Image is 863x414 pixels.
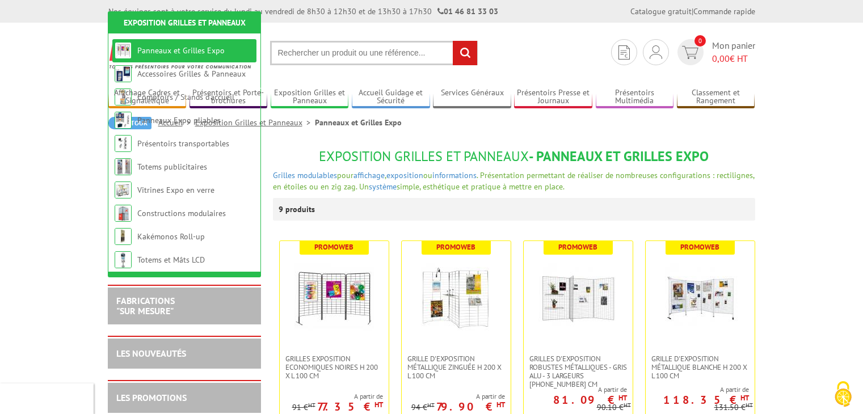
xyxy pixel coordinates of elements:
[115,228,132,245] img: Kakémonos Roll-up
[292,392,383,401] span: A partir de
[137,208,226,218] a: Constructions modulaires
[273,170,754,192] span: pour , ou . Présentation permettant de réaliser de nombreuses configurations : rectilignes, en ét...
[630,6,692,16] a: Catalogue gratuit
[115,181,132,198] img: Vitrines Expo en verre
[317,403,383,410] p: 77.35 €
[314,242,353,252] b: Promoweb
[297,170,337,180] a: modulables
[597,403,631,412] p: 90.10 €
[116,348,186,359] a: LES NOUVEAUTÉS
[195,117,315,128] a: Exposition Grilles et Panneaux
[137,255,205,265] a: Totems et Mâts LCD
[558,242,597,252] b: Promoweb
[273,170,295,180] a: Grilles
[137,231,205,242] a: Kakémonos Roll-up
[682,46,698,59] img: devis rapide
[596,88,674,107] a: Présentoirs Multimédia
[416,258,496,337] img: Grille d'exposition métallique Zinguée H 200 x L 100 cm
[660,258,740,337] img: Grille d'exposition métallique blanche H 200 x L 100 cm
[496,400,505,409] sup: HT
[353,170,385,180] a: affichage
[618,393,627,403] sup: HT
[279,198,321,221] p: 9 produits
[538,258,618,337] img: Grilles d'exposition robustes métalliques - gris alu - 3 largeurs 70-100-120 cm
[553,396,627,403] p: 81.09 €
[433,88,511,107] a: Services Généraux
[693,6,755,16] a: Commande rapide
[108,88,187,107] a: Affichage Cadres et Signalétique
[453,41,477,65] input: rechercher
[190,88,268,107] a: Présentoirs et Porte-brochures
[137,185,214,195] a: Vitrines Expo en verre
[294,258,374,337] img: Grilles Exposition Economiques Noires H 200 x L 100 cm
[369,181,397,192] a: système
[646,385,749,394] span: A partir de
[285,354,383,380] span: Grilles Exposition Economiques Noires H 200 x L 100 cm
[386,170,423,180] a: exposition
[624,401,631,409] sup: HT
[740,393,749,403] sup: HT
[646,354,755,380] a: Grille d'exposition métallique blanche H 200 x L 100 cm
[680,242,719,252] b: Promoweb
[315,117,402,128] li: Panneaux et Grilles Expo
[116,295,175,316] a: FABRICATIONS"Sur Mesure"
[712,39,755,65] span: Mon panier
[137,138,229,149] a: Présentoirs transportables
[115,42,132,59] img: Panneaux et Grilles Expo
[108,6,498,17] div: Nos équipes sont à votre service du lundi au vendredi de 8h30 à 12h30 et de 13h30 à 17h30
[115,205,132,222] img: Constructions modulaires
[436,403,505,410] p: 79.90 €
[651,354,749,380] span: Grille d'exposition métallique blanche H 200 x L 100 cm
[411,392,505,401] span: A partir de
[137,45,225,56] a: Panneaux et Grilles Expo
[280,354,389,380] a: Grilles Exposition Economiques Noires H 200 x L 100 cm
[352,88,430,107] a: Accueil Guidage et Sécurité
[115,251,132,268] img: Totems et Mâts LCD
[514,88,592,107] a: Présentoirs Presse et Journaux
[124,18,246,28] a: Exposition Grilles et Panneaux
[270,41,478,65] input: Rechercher un produit ou une référence...
[675,39,755,65] a: devis rapide 0 Mon panier 0,00€ HT
[618,45,630,60] img: devis rapide
[308,401,315,409] sup: HT
[411,403,435,412] p: 94 €
[746,401,753,409] sup: HT
[524,385,627,394] span: A partir de
[432,170,477,180] a: informations
[407,354,505,380] span: Grille d'exposition métallique Zinguée H 200 x L 100 cm
[115,65,132,82] img: Accessoires Grilles & Panneaux
[271,88,349,107] a: Exposition Grilles et Panneaux
[694,35,706,47] span: 0
[712,53,730,64] span: 0,00
[437,6,498,16] strong: 01 46 81 33 03
[137,115,221,125] a: Panneaux Expo pliables
[823,375,863,414] button: Cookies (fenêtre modale)
[663,396,749,403] p: 118.35 €
[677,88,755,107] a: Classement et Rangement
[436,242,475,252] b: Promoweb
[116,392,187,403] a: LES PROMOTIONS
[630,6,755,17] div: |
[273,149,755,164] h1: - Panneaux et Grilles Expo
[529,354,627,388] span: Grilles d'exposition robustes métalliques - gris alu - 3 largeurs [PHONE_NUMBER] cm
[137,162,207,172] a: Totems publicitaires
[374,400,383,409] sup: HT
[714,403,753,412] p: 131.50 €
[427,401,435,409] sup: HT
[524,354,633,388] a: Grilles d'exposition robustes métalliques - gris alu - 3 largeurs [PHONE_NUMBER] cm
[115,135,132,152] img: Présentoirs transportables
[137,69,246,79] a: Accessoires Grilles & Panneaux
[319,147,529,165] span: Exposition Grilles et Panneaux
[292,403,315,412] p: 91 €
[115,158,132,175] img: Totems publicitaires
[712,52,755,65] span: € HT
[829,380,857,408] img: Cookies (fenêtre modale)
[402,354,511,380] a: Grille d'exposition métallique Zinguée H 200 x L 100 cm
[650,45,662,59] img: devis rapide
[115,112,132,129] img: Panneaux Expo pliables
